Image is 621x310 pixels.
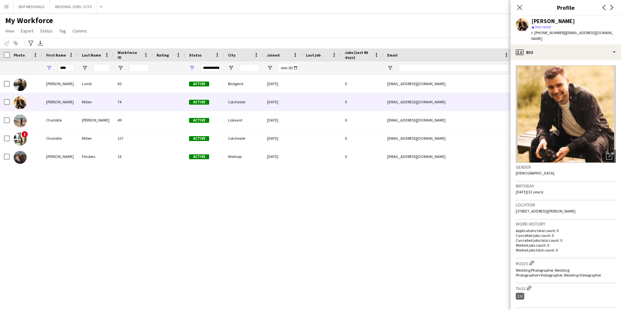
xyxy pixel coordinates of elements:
[94,64,110,72] input: Last Name Filter Input
[5,16,53,25] span: My Workforce
[14,96,27,109] img: charlie Millen
[535,24,551,29] span: Not rated
[42,75,78,93] div: [PERSON_NAME]
[383,111,513,129] div: [EMAIL_ADDRESS][DOMAIN_NAME]
[36,39,44,47] app-action-btn: Export XLSX
[341,75,383,93] div: 0
[228,53,235,58] span: City
[516,209,576,213] span: [STREET_ADDRESS][PERSON_NAME]
[82,65,88,71] button: Open Filter Menu
[383,75,513,93] div: [EMAIL_ADDRESS][DOMAIN_NAME]
[341,148,383,165] div: 0
[263,129,302,147] div: [DATE]
[59,28,66,34] span: Tag
[189,100,209,105] span: Active
[531,30,614,41] span: | [EMAIL_ADDRESS][DOMAIN_NAME]
[603,150,616,163] div: Open photos pop-in
[14,78,27,91] img: Charles Lamb
[399,64,509,72] input: Email Filter Input
[516,221,616,227] h3: Work history
[383,148,513,165] div: [EMAIL_ADDRESS][DOMAIN_NAME]
[511,45,621,60] div: Bio
[531,18,575,24] div: [PERSON_NAME]
[228,65,234,71] button: Open Filter Menu
[42,93,78,111] div: [PERSON_NAME]
[189,65,195,71] button: Open Filter Menu
[516,164,616,170] h3: Gender
[114,148,153,165] div: 16
[516,65,616,163] img: Crew avatar or photo
[516,243,616,248] p: Worked jobs count: 0
[387,53,398,58] span: Email
[341,111,383,129] div: 0
[263,148,302,165] div: [DATE]
[82,53,101,58] span: Last Name
[78,93,114,111] div: Millen
[387,65,393,71] button: Open Filter Menu
[129,64,149,72] input: Workforce ID Filter Input
[341,129,383,147] div: 0
[516,260,616,266] h3: Roles
[263,93,302,111] div: [DATE]
[114,111,153,129] div: 49
[516,189,543,194] span: [DATE] (32 years)
[531,30,565,35] span: t. [PHONE_NUMBER]
[46,65,52,71] button: Open Filter Menu
[118,50,141,60] span: Workforce ID
[157,53,169,58] span: Rating
[516,233,616,238] p: Cancelled jobs count: 0
[516,238,616,243] p: Cancelled jobs total count: 0
[306,53,321,58] span: Last job
[224,93,263,111] div: Colchester
[383,129,513,147] div: [EMAIL_ADDRESS][DOMAIN_NAME]
[516,268,601,278] span: Wedding Photographer, Wedding Photographer+Videographer, Wedding Videographer
[516,285,616,291] h3: Tags
[224,75,263,93] div: Bridgend
[21,131,28,137] span: !
[50,0,97,13] button: WEDDING JOBS - FCFS
[189,82,209,86] span: Active
[267,65,273,71] button: Open Filter Menu
[40,28,53,34] span: Status
[114,129,153,147] div: 127
[70,27,90,35] a: Comms
[5,28,14,34] span: View
[114,93,153,111] div: 74
[14,133,27,146] img: Charlotte Millen
[3,27,17,35] a: View
[516,202,616,208] h3: Location
[341,93,383,111] div: 0
[46,53,66,58] span: First Name
[224,129,263,147] div: Colchester
[57,27,69,35] a: Tag
[42,129,78,147] div: Charlotte
[516,293,524,300] div: 2
[27,39,35,47] app-action-btn: Advanced filters
[118,65,123,71] button: Open Filter Menu
[58,64,74,72] input: First Name Filter Input
[14,114,27,127] img: Charlotte Atherton
[78,75,114,93] div: Lamb
[72,28,87,34] span: Comms
[42,148,78,165] div: [PERSON_NAME]
[189,53,202,58] span: Status
[78,148,114,165] div: Flinders
[511,3,621,12] h3: Profile
[267,53,280,58] span: Joined
[224,148,263,165] div: Worksop
[21,28,33,34] span: Export
[224,111,263,129] div: Liskeard
[240,64,259,72] input: City Filter Input
[263,75,302,93] div: [DATE]
[189,154,209,159] span: Active
[18,27,36,35] a: Export
[279,64,298,72] input: Joined Filter Input
[14,151,27,164] img: Richard Flinders
[78,111,114,129] div: [PERSON_NAME]
[189,118,209,123] span: Active
[42,111,78,129] div: Charlotte
[516,248,616,252] p: Worked jobs total count: 0
[78,129,114,147] div: Millen
[516,171,554,175] span: [DEMOGRAPHIC_DATA]
[516,183,616,189] h3: Birthday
